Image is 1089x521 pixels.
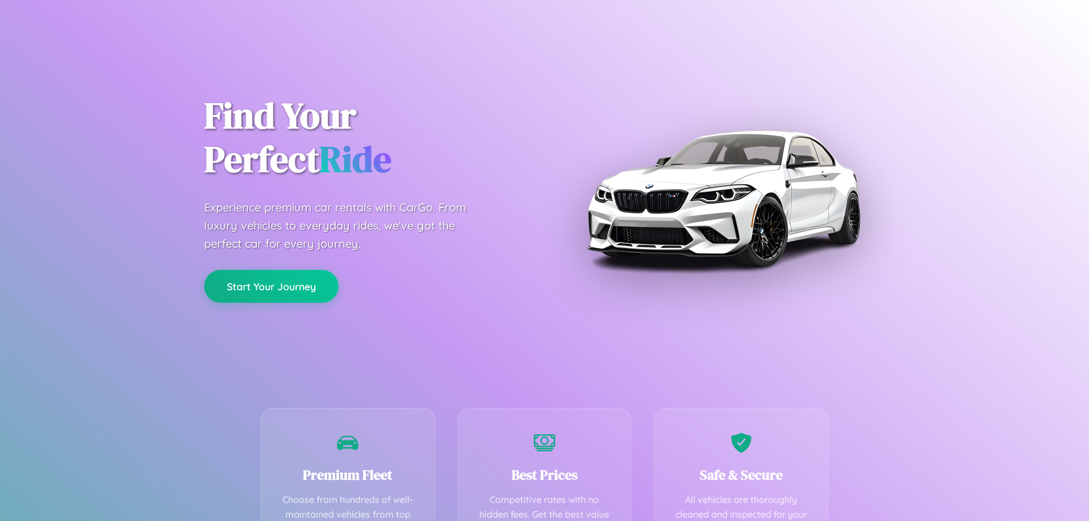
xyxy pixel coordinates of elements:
[319,134,391,184] span: Ride
[581,57,865,340] img: Premium BMW car rental vehicle
[278,465,417,484] h3: Premium Fleet
[204,198,488,253] p: Experience premium car rentals with CarGo. From luxury vehicles to everyday rides, we've got the ...
[672,465,811,484] h3: Safe & Secure
[204,94,527,181] h1: Find Your Perfect
[204,270,339,303] button: Start Your Journey
[475,465,614,484] h3: Best Prices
